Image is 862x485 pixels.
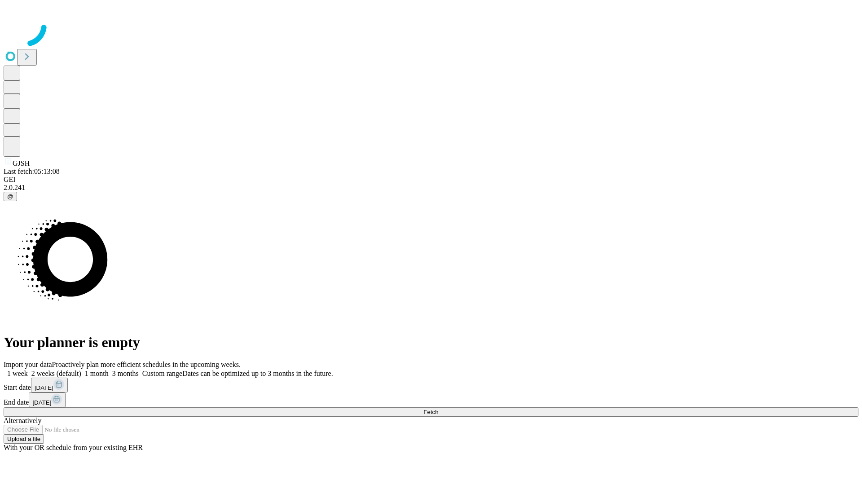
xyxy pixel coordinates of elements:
[4,434,44,444] button: Upload a file
[4,378,858,392] div: Start date
[182,370,333,377] span: Dates can be optimized up to 3 months in the future.
[35,384,53,391] span: [DATE]
[423,409,438,415] span: Fetch
[32,399,51,406] span: [DATE]
[4,361,52,368] span: Import your data
[4,334,858,351] h1: Your planner is empty
[4,407,858,417] button: Fetch
[4,192,17,201] button: @
[52,361,241,368] span: Proactively plan more efficient schedules in the upcoming weeks.
[7,370,28,377] span: 1 week
[4,417,41,424] span: Alternatively
[4,168,60,175] span: Last fetch: 05:13:08
[31,370,81,377] span: 2 weeks (default)
[29,392,66,407] button: [DATE]
[13,159,30,167] span: GJSH
[4,444,143,451] span: With your OR schedule from your existing EHR
[4,392,858,407] div: End date
[4,184,858,192] div: 2.0.241
[4,176,858,184] div: GEI
[7,193,13,200] span: @
[85,370,109,377] span: 1 month
[112,370,139,377] span: 3 months
[31,378,68,392] button: [DATE]
[142,370,182,377] span: Custom range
